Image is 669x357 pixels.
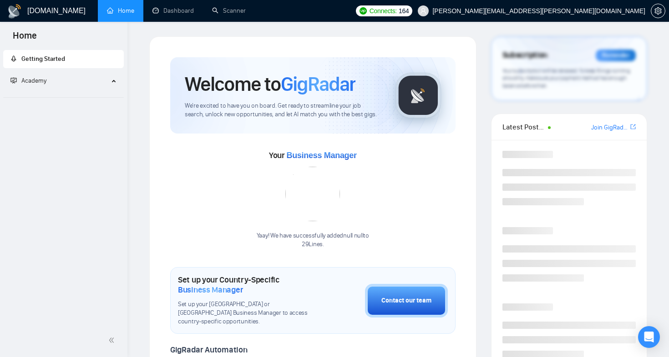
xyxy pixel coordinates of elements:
[108,336,117,345] span: double-left
[395,73,441,118] img: gigradar-logo.png
[502,121,546,133] span: Latest Posts from the GigRadar Community
[420,8,426,14] span: user
[257,240,369,249] p: 29Lines .
[10,77,17,84] span: fund-projection-screen
[365,284,448,317] button: Contact our team
[502,67,630,89] span: Your subscription will be renewed. To keep things running smoothly, make sure your payment method...
[591,123,628,133] a: Join GigRadar Slack Community
[185,102,381,119] span: We're excited to have you on board. Get ready to streamline your job search, unlock new opportuni...
[152,7,194,15] a: dashboardDashboard
[178,275,319,295] h1: Set up your Country-Specific
[7,4,22,19] img: logo
[269,150,357,160] span: Your
[212,7,246,15] a: searchScanner
[630,123,636,131] a: export
[3,50,124,68] li: Getting Started
[286,151,356,160] span: Business Manager
[596,50,636,61] div: Reminder
[399,6,409,16] span: 164
[285,167,340,221] img: error
[360,7,367,15] img: upwork-logo.png
[257,232,369,249] div: Yaay! We have successfully added null null to
[638,326,660,348] div: Open Intercom Messenger
[21,77,46,84] span: Academy
[651,7,665,15] span: setting
[10,77,46,84] span: Academy
[651,7,665,15] a: setting
[21,55,65,63] span: Getting Started
[381,296,431,306] div: Contact our team
[178,300,319,326] span: Set up your [GEOGRAPHIC_DATA] or [GEOGRAPHIC_DATA] Business Manager to access country-specific op...
[185,72,355,96] h1: Welcome to
[651,4,665,18] button: setting
[170,345,247,355] span: GigRadar Automation
[5,29,44,48] span: Home
[502,48,547,63] span: Subscription
[370,6,397,16] span: Connects:
[3,94,124,99] li: Academy Homepage
[107,7,134,15] a: homeHome
[178,285,243,295] span: Business Manager
[281,72,355,96] span: GigRadar
[10,55,17,62] span: rocket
